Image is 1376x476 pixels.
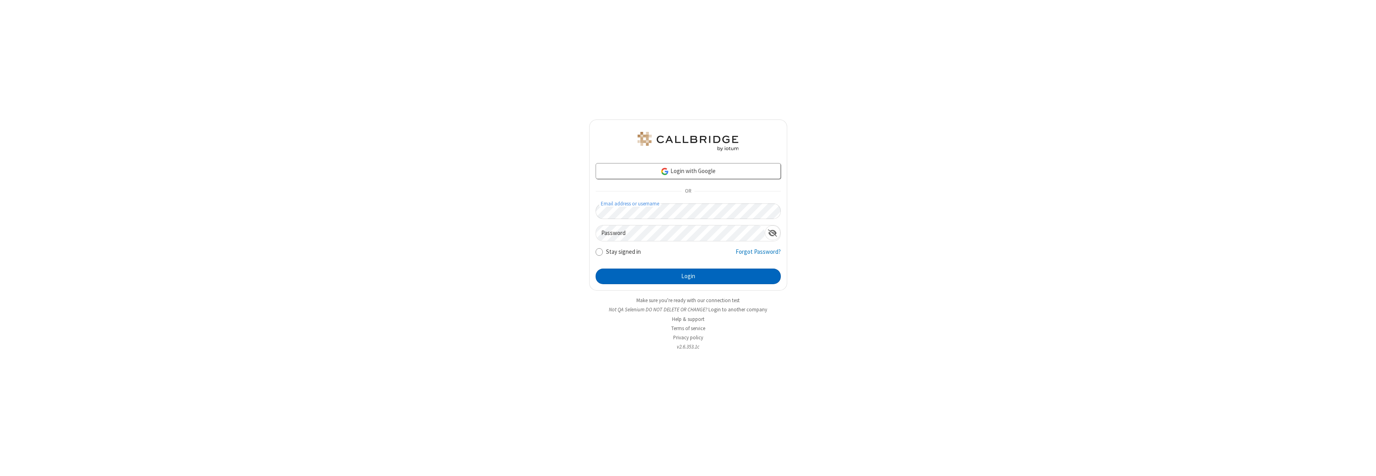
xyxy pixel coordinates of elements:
label: Stay signed in [606,247,641,257]
a: Make sure you're ready with our connection test [636,297,740,304]
a: Terms of service [671,325,705,332]
button: Login [596,269,781,285]
img: google-icon.png [660,167,669,176]
div: Show password [765,225,780,240]
a: Privacy policy [673,334,703,341]
input: Password [596,225,765,241]
span: OR [682,186,694,197]
li: Not QA Selenium DO NOT DELETE OR CHANGE? [589,306,787,313]
a: Forgot Password? [736,247,781,263]
button: Login to another company [708,306,767,313]
a: Help & support [672,316,704,323]
img: QA Selenium DO NOT DELETE OR CHANGE [636,132,740,151]
iframe: Chat [1356,455,1370,470]
a: Login with Google [596,163,781,179]
input: Email address or username [596,203,781,219]
li: v2.6.353.1c [589,343,787,351]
